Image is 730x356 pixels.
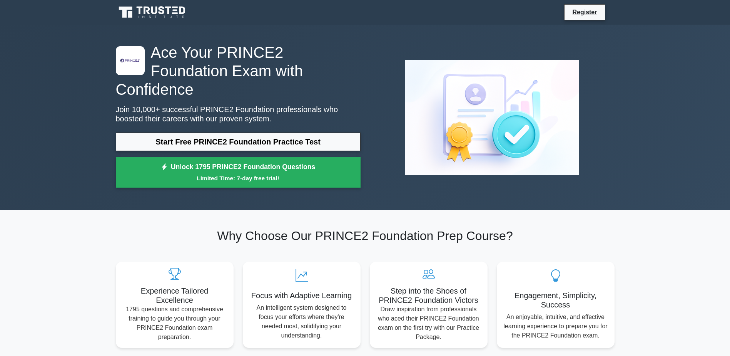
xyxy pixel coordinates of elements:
p: Draw inspiration from professionals who aced their PRINCE2 Foundation exam on the first try with ... [376,305,481,342]
h5: Step into the Shoes of PRINCE2 Foundation Victors [376,286,481,305]
a: Start Free PRINCE2 Foundation Practice Test [116,133,361,151]
h1: Ace Your PRINCE2 Foundation Exam with Confidence [116,43,361,99]
p: Join 10,000+ successful PRINCE2 Foundation professionals who boosted their careers with our prove... [116,105,361,123]
a: Register [568,7,601,17]
h5: Engagement, Simplicity, Success [503,291,608,309]
h2: Why Choose Our PRINCE2 Foundation Prep Course? [116,228,615,243]
a: Unlock 1795 PRINCE2 Foundation QuestionsLimited Time: 7-day free trial! [116,157,361,188]
img: PRINCE2 Foundation Preview [399,54,585,181]
p: An intelligent system designed to focus your efforts where they're needed most, solidifying your ... [249,303,354,340]
small: Limited Time: 7-day free trial! [125,174,351,183]
p: An enjoyable, intuitive, and effective learning experience to prepare you for the PRINCE2 Foundat... [503,312,608,340]
h5: Experience Tailored Excellence [122,286,227,305]
h5: Focus with Adaptive Learning [249,291,354,300]
p: 1795 questions and comprehensive training to guide you through your PRINCE2 Foundation exam prepa... [122,305,227,342]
